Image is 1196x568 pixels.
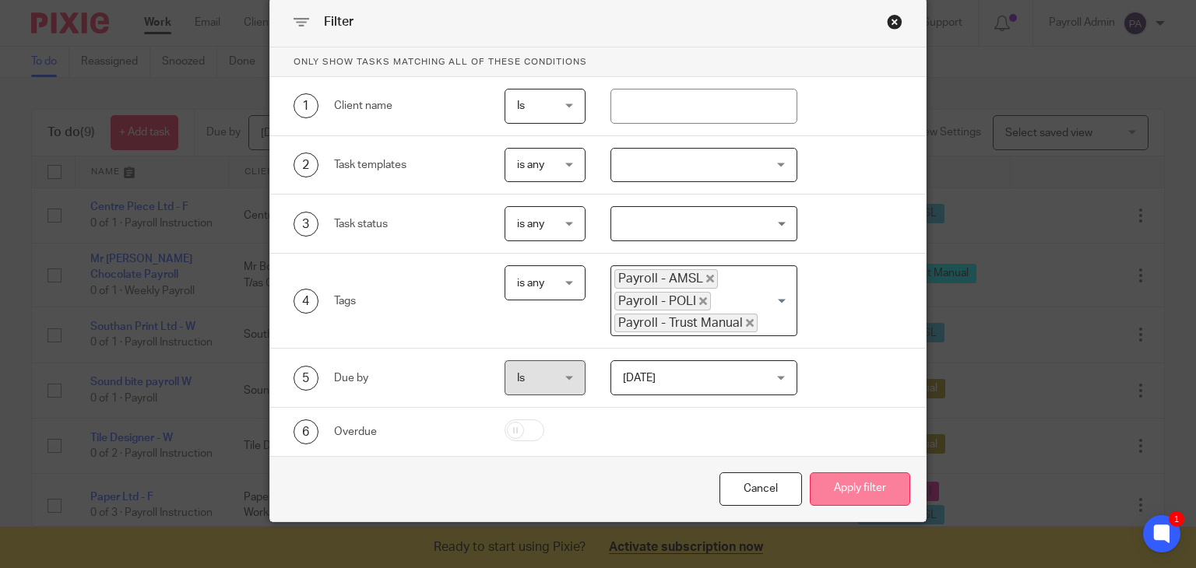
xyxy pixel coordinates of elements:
[334,293,480,309] div: Tags
[746,319,754,327] button: Deselect Payroll - Trust Manual
[517,373,525,384] span: Is
[517,100,525,111] span: Is
[610,206,797,241] div: Search for option
[334,98,480,114] div: Client name
[294,93,318,118] div: 1
[623,373,656,384] span: [DATE]
[334,424,480,440] div: Overdue
[1169,511,1184,527] div: 1
[517,278,544,289] span: is any
[334,370,480,386] div: Due by
[706,275,714,282] button: Deselect Payroll - AMSL
[294,366,318,391] div: 5
[517,219,544,230] span: is any
[294,289,318,314] div: 4
[334,216,480,232] div: Task status
[887,14,902,30] div: Close this dialog window
[270,47,927,77] p: Only show tasks matching all of these conditions
[334,157,480,173] div: Task templates
[294,212,318,237] div: 3
[759,314,788,332] input: Search for option
[614,269,718,288] span: Payroll - AMSL
[810,472,910,506] button: Apply filter
[610,265,797,336] div: Search for option
[614,292,711,310] span: Payroll - POLI
[719,472,802,506] div: Close this dialog window
[324,16,354,28] span: Filter
[699,297,707,305] button: Deselect Payroll - POLI
[517,160,544,170] span: is any
[294,153,318,177] div: 2
[614,314,758,332] span: Payroll - Trust Manual
[294,419,318,444] div: 6
[613,210,788,237] input: Search for option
